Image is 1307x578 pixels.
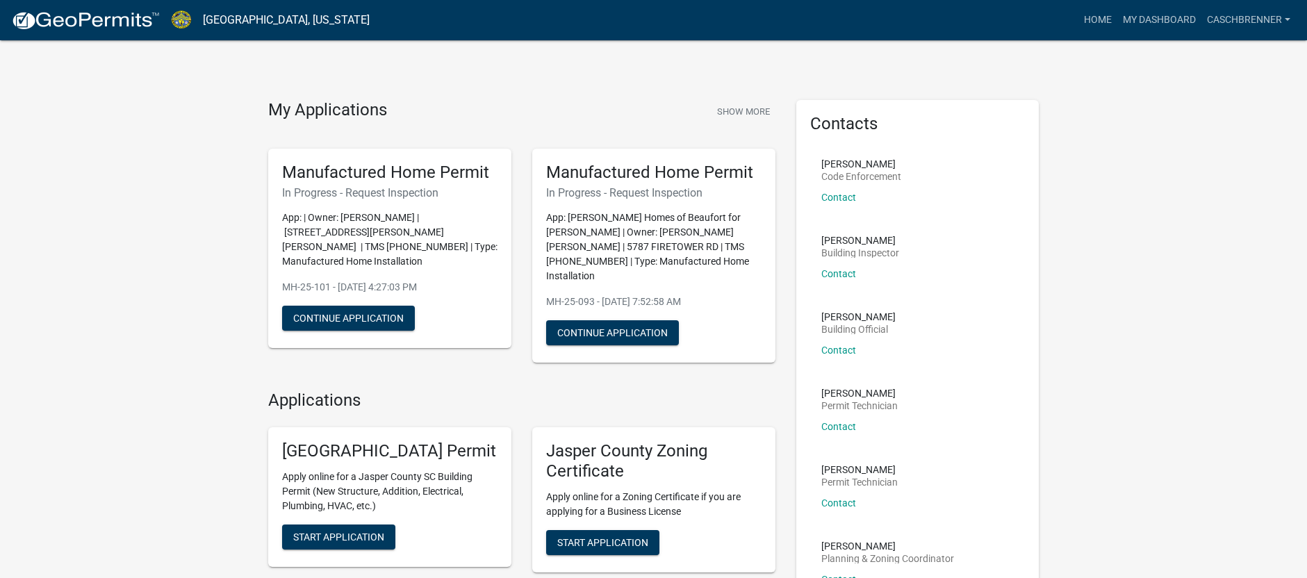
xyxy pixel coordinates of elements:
[546,163,762,183] h5: Manufactured Home Permit
[546,320,679,345] button: Continue Application
[293,531,384,543] span: Start Application
[821,345,856,356] a: Contact
[546,441,762,481] h5: Jasper County Zoning Certificate
[171,10,192,29] img: Jasper County, South Carolina
[1117,7,1201,33] a: My Dashboard
[282,210,498,269] p: App: | Owner: [PERSON_NAME] | [STREET_ADDRESS][PERSON_NAME][PERSON_NAME] | TMS [PHONE_NUMBER] | T...
[546,295,762,309] p: MH-25-093 - [DATE] 7:52:58 AM
[546,210,762,283] p: App: [PERSON_NAME] Homes of Beaufort for [PERSON_NAME] | Owner: [PERSON_NAME] [PERSON_NAME] | 578...
[282,163,498,183] h5: Manufactured Home Permit
[821,465,898,474] p: [PERSON_NAME]
[821,159,901,169] p: [PERSON_NAME]
[821,268,856,279] a: Contact
[546,186,762,199] h6: In Progress - Request Inspection
[1201,7,1296,33] a: caschbrenner
[282,280,498,295] p: MH-25-101 - [DATE] 4:27:03 PM
[810,114,1026,134] h5: Contacts
[203,8,370,32] a: [GEOGRAPHIC_DATA], [US_STATE]
[821,421,856,432] a: Contact
[268,100,387,121] h4: My Applications
[821,541,954,551] p: [PERSON_NAME]
[821,497,856,509] a: Contact
[821,312,896,322] p: [PERSON_NAME]
[821,554,954,563] p: Planning & Zoning Coordinator
[1078,7,1117,33] a: Home
[821,388,898,398] p: [PERSON_NAME]
[821,236,899,245] p: [PERSON_NAME]
[821,324,896,334] p: Building Official
[821,172,901,181] p: Code Enforcement
[821,192,856,203] a: Contact
[821,401,898,411] p: Permit Technician
[282,441,498,461] h5: [GEOGRAPHIC_DATA] Permit
[821,477,898,487] p: Permit Technician
[557,536,648,547] span: Start Application
[282,306,415,331] button: Continue Application
[282,525,395,550] button: Start Application
[546,530,659,555] button: Start Application
[282,470,498,513] p: Apply online for a Jasper County SC Building Permit (New Structure, Addition, Electrical, Plumbin...
[712,100,775,123] button: Show More
[282,186,498,199] h6: In Progress - Request Inspection
[821,248,899,258] p: Building Inspector
[546,490,762,519] p: Apply online for a Zoning Certificate if you are applying for a Business License
[268,390,775,411] h4: Applications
